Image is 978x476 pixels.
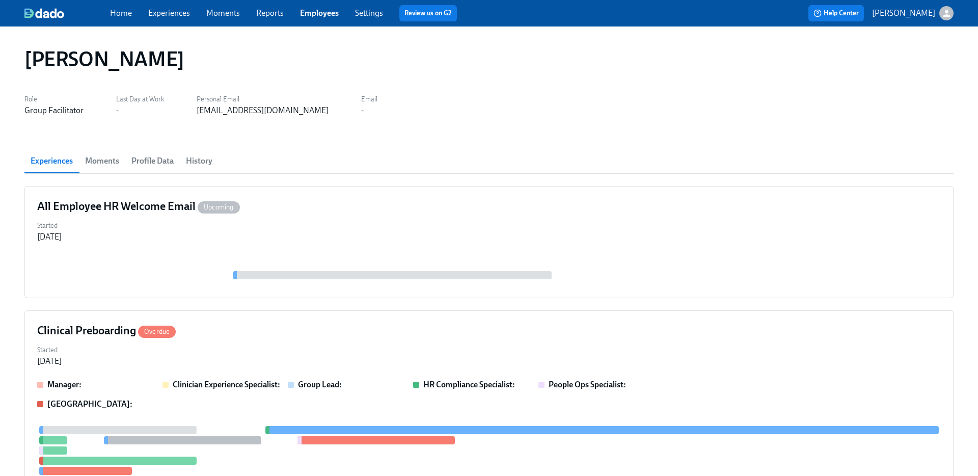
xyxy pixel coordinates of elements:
h4: All Employee HR Welcome Email [37,199,240,214]
span: Experiences [31,154,73,168]
span: Help Center [813,8,859,18]
a: Reports [256,8,284,18]
h4: Clinical Preboarding [37,323,176,338]
div: Group Facilitator [24,105,84,116]
a: Employees [300,8,339,18]
strong: Group Lead: [298,380,342,389]
span: Overdue [138,328,176,335]
span: History [186,154,212,168]
strong: [GEOGRAPHIC_DATA]: [47,399,132,409]
div: [EMAIL_ADDRESS][DOMAIN_NAME] [197,105,329,116]
label: Email [361,94,377,105]
p: [PERSON_NAME] [872,8,935,19]
a: Home [110,8,132,18]
span: Moments [85,154,119,168]
strong: People Ops Specialist: [549,380,626,389]
a: Review us on G2 [404,8,452,18]
div: - [361,105,364,116]
a: Settings [355,8,383,18]
img: dado [24,8,64,18]
a: Moments [206,8,240,18]
a: Experiences [148,8,190,18]
button: [PERSON_NAME] [872,6,954,20]
label: Started [37,345,62,356]
label: Last Day at Work [116,94,164,105]
button: Review us on G2 [399,5,457,21]
strong: HR Compliance Specialist: [423,380,515,389]
div: [DATE] [37,231,62,243]
div: [DATE] [37,356,62,367]
span: Upcoming [198,203,240,211]
strong: Manager: [47,380,81,389]
a: dado [24,8,110,18]
button: Help Center [808,5,864,21]
div: - [116,105,119,116]
label: Role [24,94,84,105]
label: Personal Email [197,94,329,105]
label: Started [37,220,62,231]
strong: Clinician Experience Specialist: [173,380,280,389]
h1: [PERSON_NAME] [24,47,184,71]
span: Profile Data [131,154,174,168]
